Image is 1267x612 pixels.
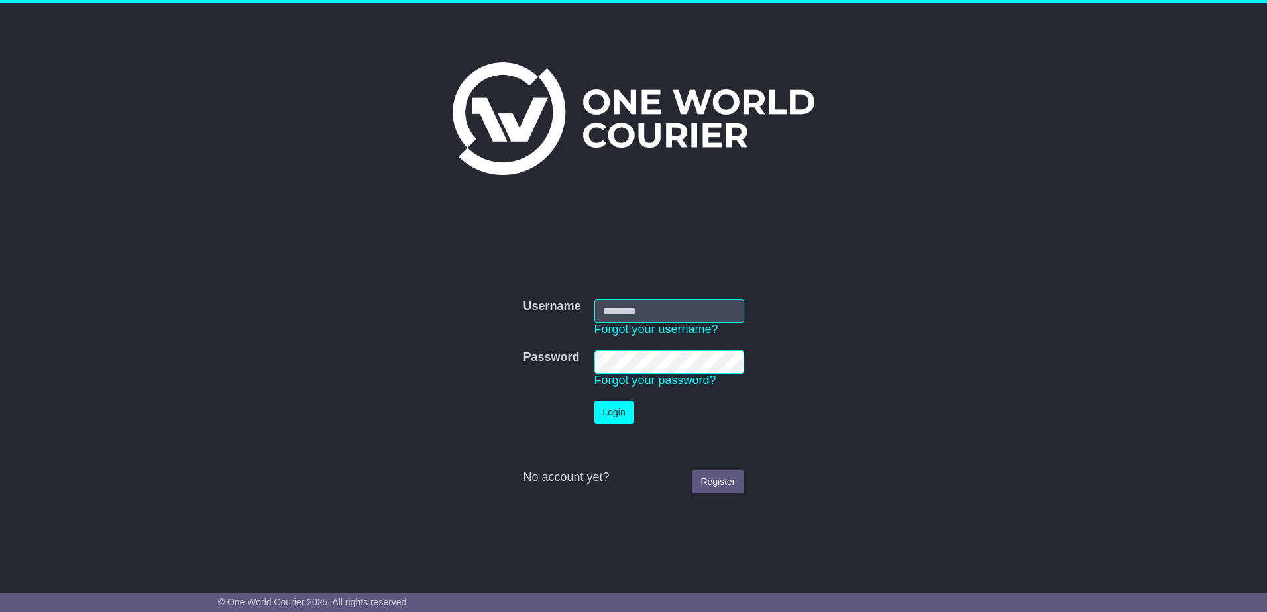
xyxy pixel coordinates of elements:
img: One World [453,62,814,175]
span: © One World Courier 2025. All rights reserved. [218,597,410,607]
label: Password [523,350,579,365]
a: Forgot your username? [594,323,718,336]
a: Forgot your password? [594,374,716,387]
label: Username [523,299,580,314]
button: Login [594,401,634,424]
div: No account yet? [523,470,744,485]
a: Register [692,470,744,493]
